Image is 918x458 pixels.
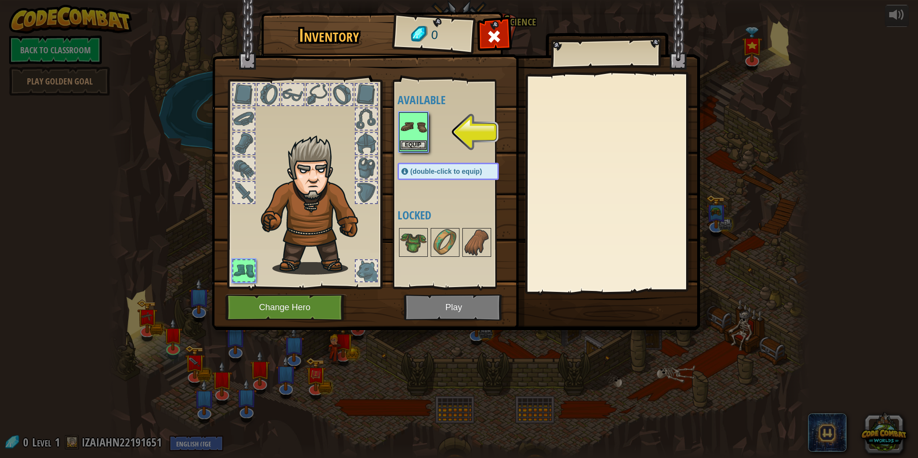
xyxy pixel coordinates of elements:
[398,209,518,221] h4: Locked
[463,229,490,256] img: portrait.png
[411,168,482,175] span: (double-click to equip)
[398,94,518,106] h4: Available
[256,135,374,275] img: hair_m2.png
[400,113,427,140] img: portrait.png
[400,229,427,256] img: portrait.png
[225,294,347,321] button: Change Hero
[268,25,390,46] h1: Inventory
[430,26,438,44] span: 0
[432,229,459,256] img: portrait.png
[400,140,427,150] button: Equip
